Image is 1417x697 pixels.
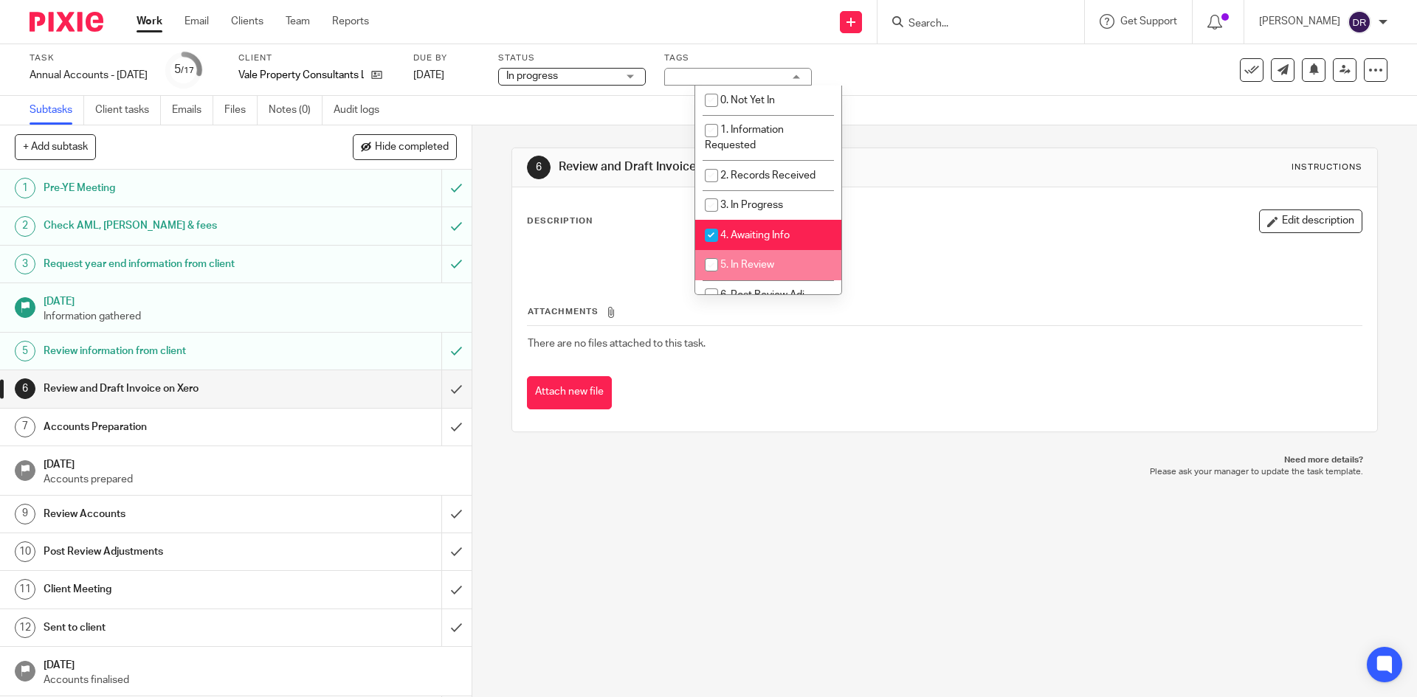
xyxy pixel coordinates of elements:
input: Search [907,18,1040,31]
a: Notes (0) [269,96,323,125]
label: Due by [413,52,480,64]
span: In progress [506,71,558,81]
span: There are no files attached to this task. [528,339,706,349]
div: 5 [174,61,194,78]
span: 2. Records Received [720,170,816,181]
div: Annual Accounts - [DATE] [30,68,148,83]
h1: [DATE] [44,291,457,309]
a: Team [286,14,310,29]
span: [DATE] [413,70,444,80]
a: Emails [172,96,213,125]
span: 0. Not Yet In [720,95,775,105]
a: Subtasks [30,96,84,125]
div: 6 [15,378,35,399]
p: Accounts finalised [44,673,457,687]
label: Status [498,52,646,64]
p: Need more details? [526,454,1362,466]
span: Hide completed [375,142,449,153]
h1: Review and Draft Invoice on Xero [559,159,976,175]
p: Please ask your manager to update the task template. [526,466,1362,478]
a: Work [137,14,162,29]
span: Get Support [1120,16,1177,27]
button: Attach new file [527,376,612,409]
span: 6. Post Review Adj [720,290,804,300]
a: Audit logs [334,96,390,125]
button: Hide completed [353,134,457,159]
h1: Review information from client [44,340,299,362]
div: 11 [15,579,35,600]
h1: Request year end information from client [44,253,299,275]
h1: Accounts Preparation [44,416,299,438]
div: 7 [15,417,35,437]
div: 3 [15,254,35,274]
div: Annual Accounts - August 2025 [30,68,148,83]
label: Tags [664,52,812,64]
p: Vale Property Consultants Ltd [238,68,364,83]
label: Task [30,52,148,64]
div: 9 [15,504,35,524]
div: 10 [15,541,35,562]
h1: Review and Draft Invoice on Xero [44,378,299,400]
p: [PERSON_NAME] [1259,14,1340,29]
p: Information gathered [44,309,457,324]
h1: Client Meeting [44,578,299,600]
img: Pixie [30,12,103,32]
span: 1. Information Requested [705,125,784,150]
h1: [DATE] [44,454,457,472]
button: + Add subtask [15,134,96,159]
a: Files [224,96,258,125]
p: Accounts prepared [44,472,457,487]
h1: Check AML, [PERSON_NAME] & fees [44,215,299,237]
h1: Pre-YE Meeting [44,177,299,199]
span: 5. In Review [720,260,774,270]
div: 5 [15,341,35,361]
span: Attachments [528,308,599,316]
img: svg%3E [1348,10,1371,34]
h1: Post Review Adjustments [44,541,299,563]
span: 3. In Progress [720,200,783,210]
div: 2 [15,216,35,237]
h1: Sent to client [44,617,299,639]
h1: Review Accounts [44,503,299,525]
div: Instructions [1292,162,1362,173]
div: 12 [15,617,35,638]
a: Reports [332,14,369,29]
a: Email [185,14,209,29]
div: 6 [527,156,551,179]
button: Edit description [1259,209,1362,233]
p: Description [527,215,593,227]
small: /17 [181,66,194,74]
div: 1 [15,178,35,198]
h1: [DATE] [44,654,457,673]
a: Client tasks [95,96,161,125]
a: Clients [231,14,263,29]
span: 4. Awaiting Info [720,230,790,240]
label: Client [238,52,395,64]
